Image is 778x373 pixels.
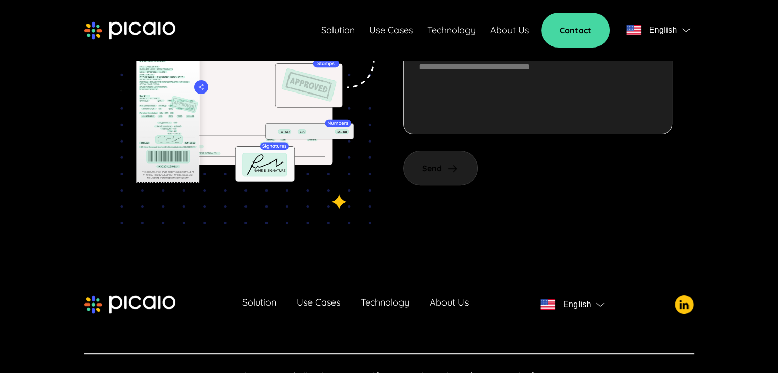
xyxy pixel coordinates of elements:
a: Solution [321,23,355,37]
a: Use Cases [369,23,413,37]
img: picaio-socal-logo [675,295,694,314]
button: Send [403,151,478,185]
img: flag [540,299,555,310]
a: Technology [427,23,476,37]
a: Technology [361,297,409,312]
img: flag [682,28,690,32]
a: Solution [242,297,276,312]
button: flagEnglishflag [536,294,608,315]
img: flag [626,25,641,35]
span: Send [422,161,442,175]
a: About Us [430,297,469,312]
img: flag [596,302,604,307]
span: English [649,23,677,37]
button: flagEnglishflag [622,20,694,40]
a: Contact [541,13,610,48]
a: Use Cases [297,297,340,312]
img: picaio-logo [84,295,175,314]
img: arrow-right [446,162,459,175]
img: picaio-logo [84,21,175,40]
a: About Us [490,23,529,37]
span: English [563,297,591,312]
